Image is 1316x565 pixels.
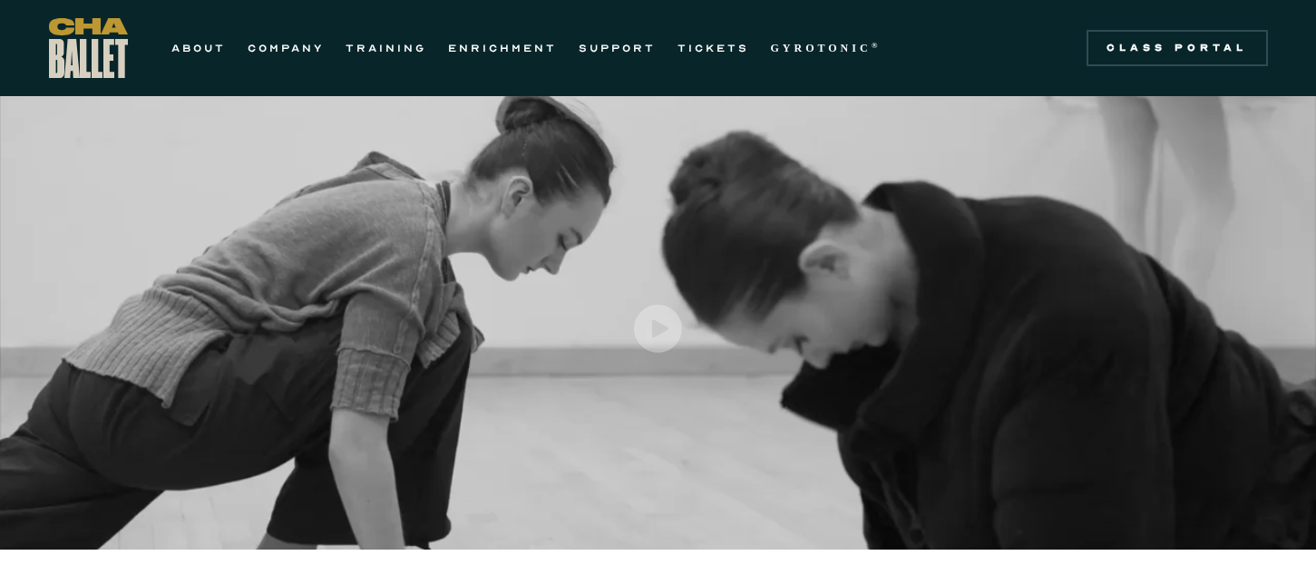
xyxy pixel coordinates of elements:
a: SUPPORT [579,37,656,59]
a: TRAINING [346,37,426,59]
a: home [49,18,128,78]
a: ABOUT [171,37,226,59]
a: Class Portal [1087,30,1268,66]
sup: ® [872,41,882,50]
a: COMPANY [248,37,324,59]
a: ENRICHMENT [448,37,557,59]
a: TICKETS [677,37,749,59]
div: Class Portal [1097,41,1257,55]
a: GYROTONIC® [771,37,882,59]
strong: GYROTONIC [771,42,872,54]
